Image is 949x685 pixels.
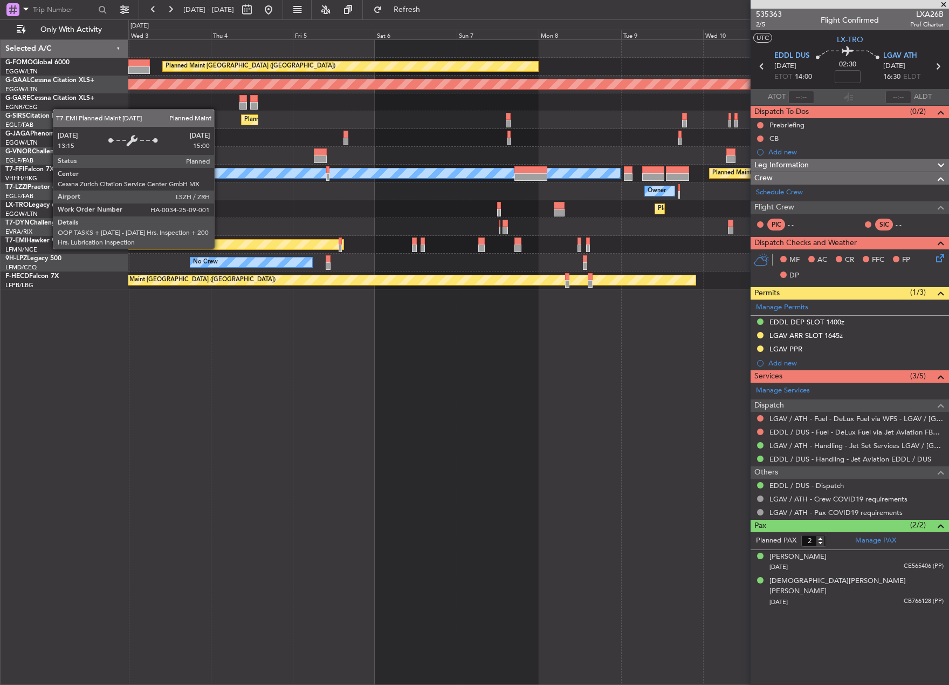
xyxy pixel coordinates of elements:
input: Trip Number [33,2,95,18]
div: SIC [875,219,893,230]
span: ETOT [774,72,792,83]
span: DP [789,270,799,281]
a: LFPB/LBG [5,281,33,289]
span: T7-DYN [5,220,30,226]
button: UTC [753,33,772,43]
span: CR [845,255,854,266]
a: LFMN/NCE [5,246,37,254]
span: Leg Information [754,159,809,172]
input: --:-- [788,91,814,104]
button: Refresh [368,1,433,18]
a: T7-DYNChallenger 604 [5,220,76,226]
a: EDDL / DUS - Fuel - DeLux Fuel via Jet Aviation FBO - EDDL / DUS [769,428,944,437]
a: LGAV / ATH - Crew COVID19 requirements [769,494,907,504]
div: [PERSON_NAME] [769,552,827,562]
span: 14:00 [795,72,812,83]
label: Planned PAX [756,535,796,546]
span: ALDT [914,92,932,103]
a: EGLF/FAB [5,192,33,200]
span: LX-TRO [5,202,29,208]
a: EGNR/CEG [5,103,38,111]
div: LGAV ARR SLOT 1645z [769,331,843,340]
span: Flight Crew [754,201,794,214]
span: 535363 [756,9,782,20]
span: Only With Activity [28,26,114,33]
span: G-SIRS [5,113,26,119]
a: VHHH/HKG [5,174,37,182]
span: FP [902,255,910,266]
div: Add new [768,147,944,157]
button: Only With Activity [12,21,117,38]
div: Wed 10 [703,30,785,39]
div: [DATE] [130,22,149,31]
span: G-VNOR [5,148,32,155]
a: Manage Services [756,385,810,396]
span: G-JAGA [5,131,30,137]
div: Planned Maint [GEOGRAPHIC_DATA] ([GEOGRAPHIC_DATA]) [244,112,414,128]
div: Planned Maint [GEOGRAPHIC_DATA] ([GEOGRAPHIC_DATA]) [166,58,335,74]
span: Refresh [384,6,430,13]
span: [DATE] [769,598,788,606]
span: G-GARE [5,95,30,101]
a: EDDL / DUS - Handling - Jet Aviation EDDL / DUS [769,455,931,464]
span: Crew [754,172,773,185]
span: F-HECD [5,273,29,280]
a: EGGW/LTN [5,139,38,147]
a: LGAV / ATH - Fuel - DeLux Fuel via WFS - LGAV / [GEOGRAPHIC_DATA] [769,414,944,423]
div: Mon 8 [539,30,621,39]
div: Flight Confirmed [821,15,879,26]
span: [DATE] [883,61,905,72]
div: Wed 3 [129,30,211,39]
span: ATOT [768,92,786,103]
div: Planned Maint Dusseldorf [658,201,728,217]
span: Pax [754,520,766,532]
div: Prebriefing [769,120,804,130]
a: T7-FFIFalcon 7X [5,166,54,173]
div: Tue 9 [621,30,703,39]
a: Manage Permits [756,302,808,313]
span: [DATE] [769,563,788,571]
span: (1/3) [910,287,926,298]
a: LGAV / ATH - Handling - Jet Set Services LGAV / [GEOGRAPHIC_DATA] [769,441,944,450]
div: EDDL DEP SLOT 1400z [769,317,844,327]
a: LFMD/CEQ [5,263,37,272]
span: CE565406 (PP) [904,562,944,571]
a: EGGW/LTN [5,67,38,76]
span: G-FOMO [5,59,33,66]
span: T7-EMI [5,238,26,244]
a: EGGW/LTN [5,85,38,93]
span: Permits [754,287,780,300]
span: [DATE] - [DATE] [183,5,234,15]
span: LXA26B [910,9,944,20]
div: Planned Maint [GEOGRAPHIC_DATA] ([GEOGRAPHIC_DATA]) [106,272,276,288]
span: LGAV ATH [883,51,917,62]
a: EGLF/FAB [5,157,33,165]
span: (3/5) [910,370,926,382]
a: T7-LZZIPraetor 600 [5,184,64,191]
span: (2/2) [910,519,926,531]
a: G-SIRSCitation Excel [5,113,67,119]
div: - - [896,220,920,229]
span: LX-TRO [837,34,863,45]
span: Dispatch [754,399,784,412]
a: Schedule Crew [756,187,803,198]
div: [DEMOGRAPHIC_DATA][PERSON_NAME] [PERSON_NAME] [769,576,944,597]
div: No Crew [193,254,218,270]
a: 9H-LPZLegacy 500 [5,255,61,262]
a: T7-EMIHawker 900XP [5,238,71,244]
div: Sun 7 [457,30,539,39]
span: Pref Charter [910,20,944,29]
span: ELDT [903,72,920,83]
div: PIC [767,219,785,230]
div: Add new [768,358,944,368]
a: EVRA/RIX [5,228,32,236]
span: Others [754,466,778,479]
div: Sat 6 [375,30,457,39]
span: 2/5 [756,20,782,29]
div: LGAV PPR [769,344,802,354]
span: T7-FFI [5,166,24,173]
span: FFC [872,255,884,266]
span: Dispatch Checks and Weather [754,237,857,249]
span: EDDL DUS [774,51,809,62]
span: MF [789,255,800,266]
